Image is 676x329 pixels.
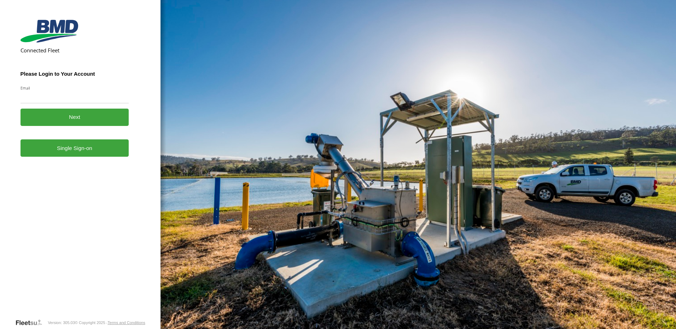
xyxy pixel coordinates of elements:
a: Terms and Conditions [107,321,145,325]
div: Version: 305.03 [48,321,75,325]
label: Email [21,85,129,91]
h3: Please Login to Your Account [21,71,129,77]
a: Single Sign-on [21,139,129,157]
div: © Copyright 2025 - [75,321,145,325]
h2: Connected Fleet [21,47,129,54]
img: BMD [21,20,78,42]
a: Visit our Website [15,319,48,326]
button: Next [21,109,129,126]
